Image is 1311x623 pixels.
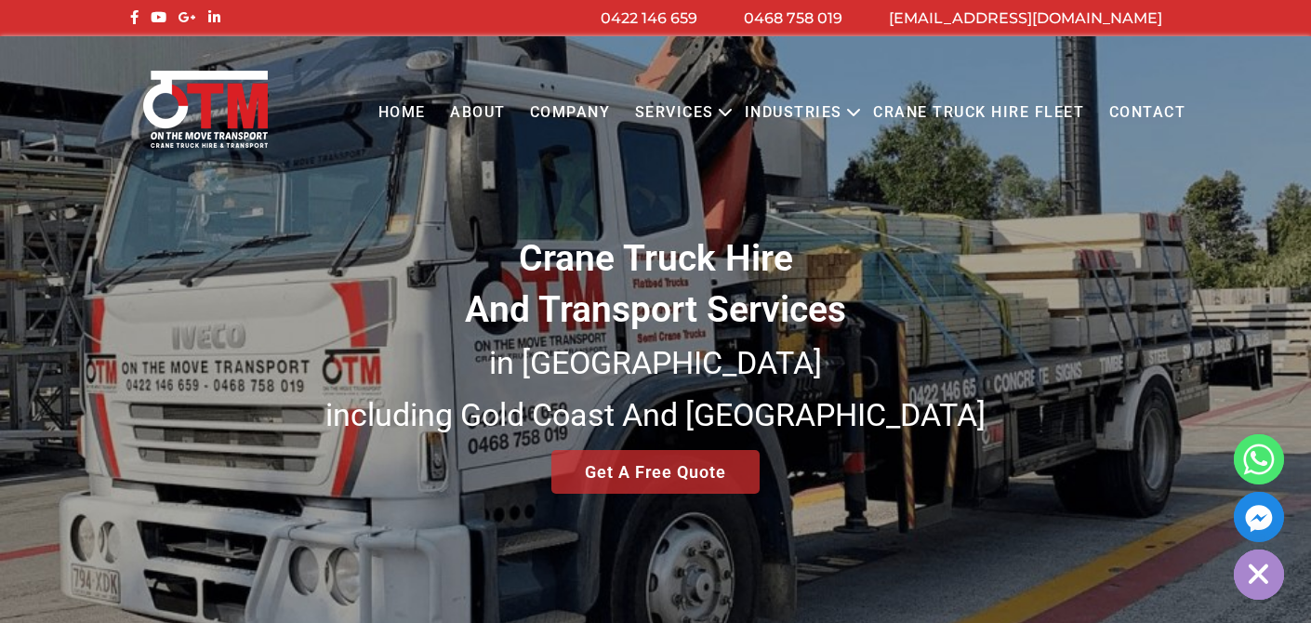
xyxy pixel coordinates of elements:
[1234,434,1284,484] a: Whatsapp
[733,87,854,139] a: Industries
[365,87,437,139] a: Home
[325,344,986,433] small: in [GEOGRAPHIC_DATA] including Gold Coast And [GEOGRAPHIC_DATA]
[861,87,1096,139] a: Crane Truck Hire Fleet
[438,87,518,139] a: About
[623,87,726,139] a: Services
[744,9,842,27] a: 0468 758 019
[889,9,1162,27] a: [EMAIL_ADDRESS][DOMAIN_NAME]
[1234,492,1284,542] a: Facebook_Messenger
[1096,87,1198,139] a: Contact
[518,87,623,139] a: COMPANY
[601,9,697,27] a: 0422 146 659
[551,450,760,494] a: Get A Free Quote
